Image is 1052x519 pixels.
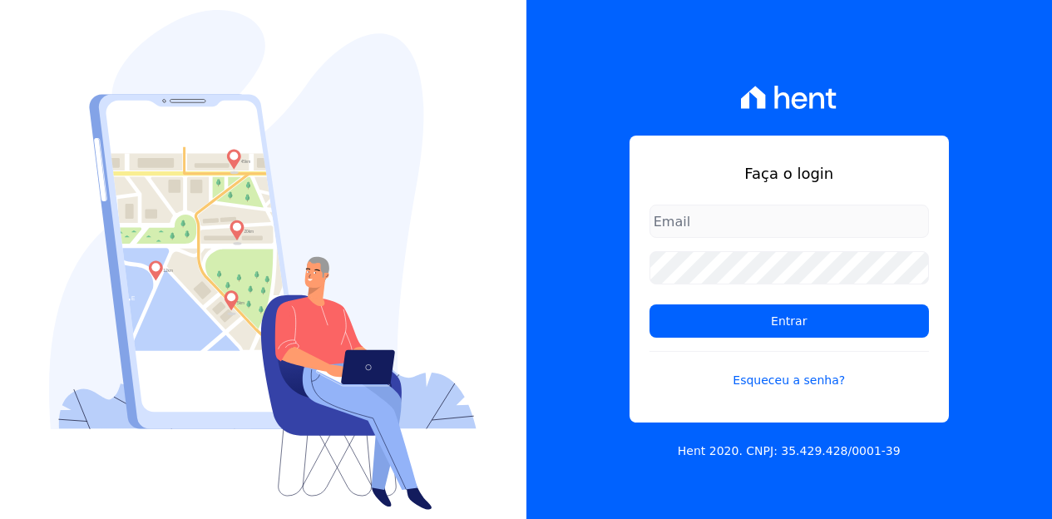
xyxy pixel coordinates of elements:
[649,351,929,389] a: Esqueceu a senha?
[678,442,901,460] p: Hent 2020. CNPJ: 35.429.428/0001-39
[649,162,929,185] h1: Faça o login
[649,304,929,338] input: Entrar
[49,10,477,510] img: Login
[649,205,929,238] input: Email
